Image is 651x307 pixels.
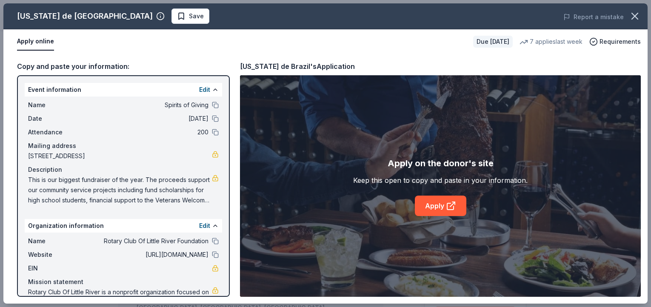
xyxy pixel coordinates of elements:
span: Rotary Club Of Little River Foundation [85,236,208,246]
div: Description [28,165,219,175]
a: Apply [415,196,466,216]
button: Edit [199,221,210,231]
span: [URL][DOMAIN_NAME] [85,250,208,260]
span: Website [28,250,85,260]
button: Save [171,9,209,24]
button: Requirements [589,37,641,47]
div: 7 applies last week [520,37,582,47]
span: Name [28,236,85,246]
button: Apply online [17,33,54,51]
span: [STREET_ADDRESS] [28,151,212,161]
div: [US_STATE] de Brazil's Application [240,61,355,72]
button: Report a mistake [563,12,624,22]
span: Save [189,11,204,21]
div: Copy and paste your information: [17,61,230,72]
span: Name [28,100,85,110]
div: Mailing address [28,141,219,151]
span: EIN [28,263,85,273]
div: [US_STATE] de [GEOGRAPHIC_DATA] [17,9,153,23]
div: Keep this open to copy and paste in your information. [353,175,528,185]
button: Edit [199,85,210,95]
div: Mission statement [28,277,219,287]
span: Attendance [28,127,85,137]
div: Event information [25,83,222,97]
span: [DATE] [85,114,208,124]
span: This is our biggest fundraiser of the year. The proceeds support our community service projects i... [28,175,212,205]
span: Date [28,114,85,124]
span: Requirements [600,37,641,47]
span: Spirits of Giving [85,100,208,110]
div: Organization information [25,219,222,233]
div: Apply on the donor's site [388,156,494,170]
span: 200 [85,127,208,137]
div: Due [DATE] [473,36,513,48]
